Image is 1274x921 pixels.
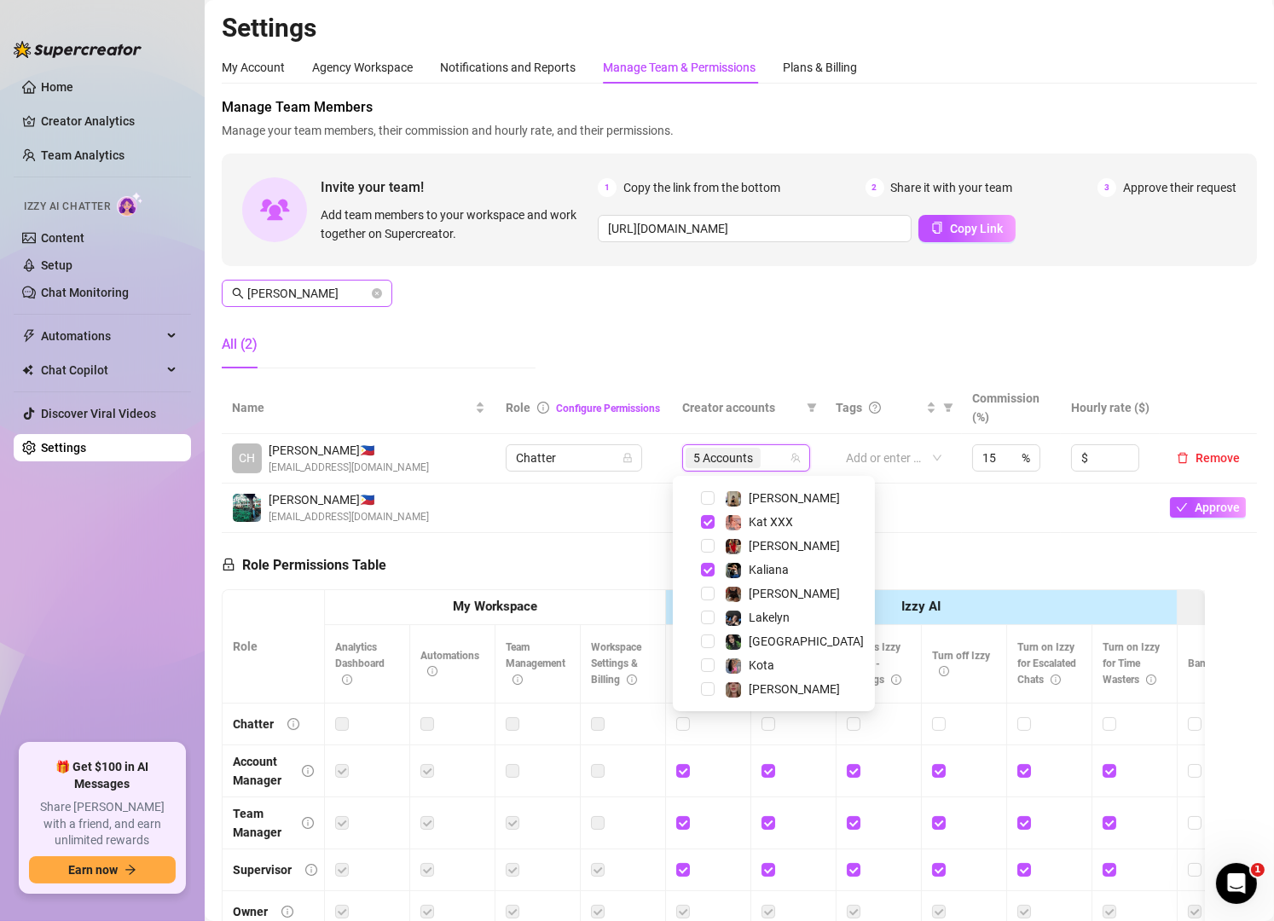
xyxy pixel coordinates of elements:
span: arrow-right [125,864,136,876]
th: Commission (%) [962,382,1061,434]
a: Content [41,231,84,245]
span: Select tree node [701,491,715,505]
span: Bank [1188,657,1228,669]
strong: Izzy AI [901,599,941,614]
span: question-circle [869,402,881,414]
span: 2 [866,178,884,197]
span: filter [940,395,957,420]
img: Salem [726,634,741,650]
th: Name [222,382,495,434]
span: Approve [1195,501,1240,514]
span: info-circle [302,817,314,829]
span: info-circle [512,675,523,685]
a: Setup [41,258,72,272]
span: Select tree node [701,587,715,600]
span: [PERSON_NAME] [749,587,840,600]
span: Select tree node [701,682,715,696]
a: Team Analytics [41,148,125,162]
span: Kaliana [749,563,789,576]
div: Team Manager [233,804,288,842]
span: 1 [1251,863,1265,877]
span: Automations [420,650,479,678]
span: Select tree node [701,611,715,624]
span: Chatter [516,445,632,471]
span: 🎁 Get $100 in AI Messages [29,759,176,792]
span: Name [232,398,472,417]
a: Home [41,80,73,94]
img: Lily Rhyia [726,587,741,602]
span: 1 [598,178,617,197]
span: Turn on Izzy for Escalated Chats [1017,641,1076,686]
span: info-circle [939,666,949,676]
img: Kota [726,658,741,674]
img: Caroline [726,539,741,554]
span: info-circle [427,666,437,676]
span: Manage Team Members [222,97,1257,118]
div: Agency Workspace [312,58,413,77]
span: Analytics Dashboard [335,641,385,686]
span: info-circle [342,675,352,685]
span: info-circle [891,675,901,685]
strong: My Workspace [453,599,537,614]
span: delete [1177,452,1189,464]
span: [PERSON_NAME] [749,539,840,553]
span: Creator accounts [682,398,800,417]
span: Select tree node [701,563,715,576]
span: Share [PERSON_NAME] with a friend, and earn unlimited rewards [29,799,176,849]
span: Turn on Izzy for Time Wasters [1103,641,1160,686]
a: Chat Monitoring [41,286,129,299]
span: Tags [836,398,862,417]
img: AI Chatter [117,192,143,217]
span: [EMAIL_ADDRESS][DOMAIN_NAME] [269,509,429,525]
span: [PERSON_NAME] [749,491,840,505]
span: 3 [1097,178,1116,197]
span: 5 Accounts [686,448,761,468]
span: info-circle [627,675,637,685]
div: Plans & Billing [783,58,857,77]
span: Kota [749,658,774,672]
img: Mila Steele [726,682,741,698]
img: Kat XXX [726,515,741,530]
span: Earn now [68,863,118,877]
span: [PERSON_NAME] 🇵🇭 [269,490,429,509]
span: thunderbolt [22,329,36,343]
div: Owner [233,902,268,921]
th: Role [223,590,325,704]
span: close-circle [372,288,382,298]
span: info-circle [305,864,317,876]
div: All (2) [222,334,258,355]
span: info-circle [1146,675,1156,685]
span: Izzy AI Chatter [24,199,110,215]
img: Chat Copilot [22,364,33,376]
span: Kat XXX [749,515,793,529]
div: Account Manager [233,752,288,790]
img: Natasha [726,491,741,507]
span: Chat Copilot [41,356,162,384]
span: Select tree node [701,658,715,672]
button: Copy Link [918,215,1016,242]
img: Lakelyn [726,611,741,626]
button: Earn nowarrow-right [29,856,176,883]
span: Select tree node [701,539,715,553]
span: Select tree node [701,634,715,648]
a: Discover Viral Videos [41,407,156,420]
span: Team Management [506,641,565,686]
span: info-circle [281,906,293,918]
span: info-circle [537,402,549,414]
img: Kaliana [726,563,741,578]
span: Manage your team members, their commission and hourly rate, and their permissions. [222,121,1257,140]
span: Remove [1196,451,1240,465]
span: filter [803,395,820,420]
span: search [232,287,244,299]
span: CH [239,449,255,467]
span: Workspace Settings & Billing [591,641,641,686]
span: filter [943,403,953,413]
span: lock [623,453,633,463]
h2: Settings [222,12,1257,44]
input: Search members [247,284,368,303]
span: Copy the link from the bottom [623,178,780,197]
span: Copy Link [950,222,1003,235]
span: Approve their request [1123,178,1236,197]
span: copy [931,222,943,234]
span: Automations [41,322,162,350]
